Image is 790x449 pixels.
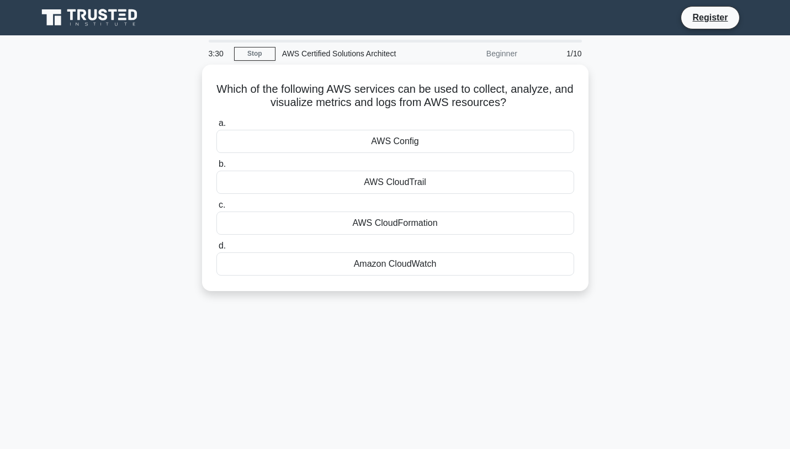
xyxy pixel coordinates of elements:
[275,43,427,65] div: AWS Certified Solutions Architect
[216,252,574,276] div: Amazon CloudWatch
[216,171,574,194] div: AWS CloudTrail
[219,159,226,168] span: b.
[686,10,734,24] a: Register
[219,200,225,209] span: c.
[219,241,226,250] span: d.
[234,47,275,61] a: Stop
[219,118,226,128] span: a.
[524,43,588,65] div: 1/10
[216,212,574,235] div: AWS CloudFormation
[215,82,575,110] h5: Which of the following AWS services can be used to collect, analyze, and visualize metrics and lo...
[427,43,524,65] div: Beginner
[216,130,574,153] div: AWS Config
[202,43,234,65] div: 3:30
